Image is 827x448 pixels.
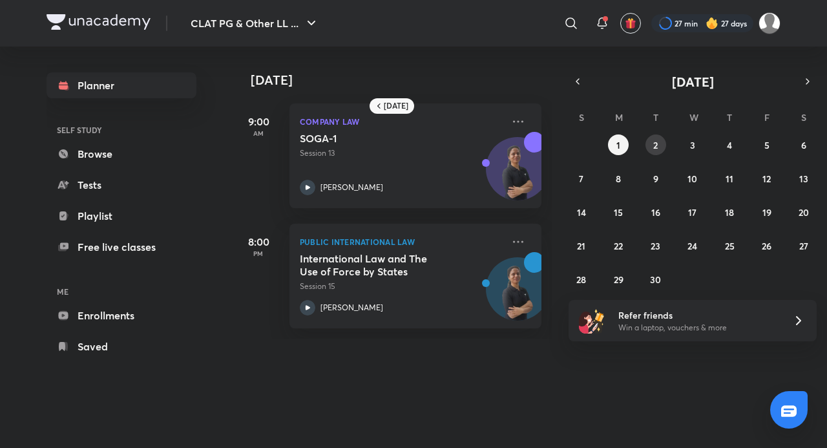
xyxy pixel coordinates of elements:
button: September 29, 2025 [608,269,629,290]
abbr: September 12, 2025 [762,173,771,185]
p: Public International Law [300,234,503,250]
abbr: September 11, 2025 [726,173,733,185]
p: Win a laptop, vouchers & more [618,322,777,334]
abbr: September 19, 2025 [762,206,771,219]
img: avatar [625,17,636,29]
h6: ME [47,281,196,303]
a: Enrollments [47,303,196,328]
button: September 12, 2025 [757,168,777,189]
abbr: September 22, 2025 [614,240,623,252]
abbr: September 9, 2025 [653,173,658,185]
button: September 13, 2025 [793,168,814,189]
abbr: September 2, 2025 [653,139,658,151]
abbr: September 27, 2025 [799,240,808,252]
abbr: September 10, 2025 [687,173,697,185]
abbr: September 4, 2025 [727,139,732,151]
button: September 24, 2025 [682,235,703,256]
a: Playlist [47,203,196,229]
abbr: Wednesday [689,111,698,123]
img: streak [706,17,718,30]
h6: Refer friends [618,308,777,322]
button: September 27, 2025 [793,235,814,256]
abbr: September 15, 2025 [614,206,623,219]
button: avatar [620,13,641,34]
abbr: Friday [764,111,769,123]
abbr: September 13, 2025 [799,173,808,185]
p: Company Law [300,114,503,129]
button: September 11, 2025 [719,168,740,189]
button: September 18, 2025 [719,202,740,222]
h6: [DATE] [384,101,408,111]
abbr: Monday [615,111,623,123]
a: Browse [47,141,196,167]
abbr: September 16, 2025 [651,206,660,219]
abbr: September 25, 2025 [725,240,735,252]
button: September 20, 2025 [793,202,814,222]
button: September 1, 2025 [608,134,629,155]
button: September 6, 2025 [793,134,814,155]
img: Avatar [487,264,549,326]
button: September 21, 2025 [571,235,592,256]
button: September 26, 2025 [757,235,777,256]
button: September 30, 2025 [645,269,666,290]
h5: SOGA-1 [300,132,461,145]
button: September 14, 2025 [571,202,592,222]
a: Tests [47,172,196,198]
a: Free live classes [47,234,196,260]
button: September 17, 2025 [682,202,703,222]
abbr: Sunday [579,111,584,123]
button: September 15, 2025 [608,202,629,222]
span: [DATE] [672,73,714,91]
h6: SELF STUDY [47,119,196,141]
abbr: September 20, 2025 [799,206,809,219]
abbr: September 30, 2025 [650,273,661,286]
button: [DATE] [587,72,799,91]
p: [PERSON_NAME] [320,182,383,193]
img: referral [579,308,605,334]
button: September 16, 2025 [645,202,666,222]
p: Session 13 [300,147,503,159]
button: September 2, 2025 [645,134,666,155]
abbr: September 29, 2025 [614,273,623,286]
p: PM [233,250,284,257]
button: September 8, 2025 [608,168,629,189]
h5: 9:00 [233,114,284,129]
h5: International Law and The Use of Force by States [300,252,461,278]
abbr: Saturday [801,111,806,123]
abbr: September 3, 2025 [690,139,695,151]
button: September 9, 2025 [645,168,666,189]
p: Session 15 [300,281,503,292]
abbr: September 14, 2025 [577,206,586,219]
abbr: September 17, 2025 [688,206,696,219]
abbr: September 6, 2025 [801,139,806,151]
a: Saved [47,334,196,359]
h4: [DATE] [251,72,554,88]
button: September 22, 2025 [608,235,629,256]
button: September 3, 2025 [682,134,703,155]
abbr: September 21, 2025 [577,240,585,252]
abbr: September 5, 2025 [764,139,769,151]
button: September 28, 2025 [571,269,592,290]
abbr: September 8, 2025 [616,173,621,185]
abbr: September 18, 2025 [725,206,734,219]
button: September 19, 2025 [757,202,777,222]
abbr: September 24, 2025 [687,240,697,252]
button: September 23, 2025 [645,235,666,256]
abbr: Thursday [727,111,732,123]
img: Company Logo [47,14,151,30]
a: Planner [47,72,196,98]
button: CLAT PG & Other LL ... [183,10,327,36]
abbr: September 23, 2025 [651,240,660,252]
img: Adithyan [759,12,780,34]
abbr: Tuesday [653,111,658,123]
abbr: September 1, 2025 [616,139,620,151]
button: September 25, 2025 [719,235,740,256]
button: September 4, 2025 [719,134,740,155]
p: AM [233,129,284,137]
img: Avatar [487,144,549,206]
abbr: September 28, 2025 [576,273,586,286]
button: September 7, 2025 [571,168,592,189]
a: Company Logo [47,14,151,33]
button: September 10, 2025 [682,168,703,189]
button: September 5, 2025 [757,134,777,155]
